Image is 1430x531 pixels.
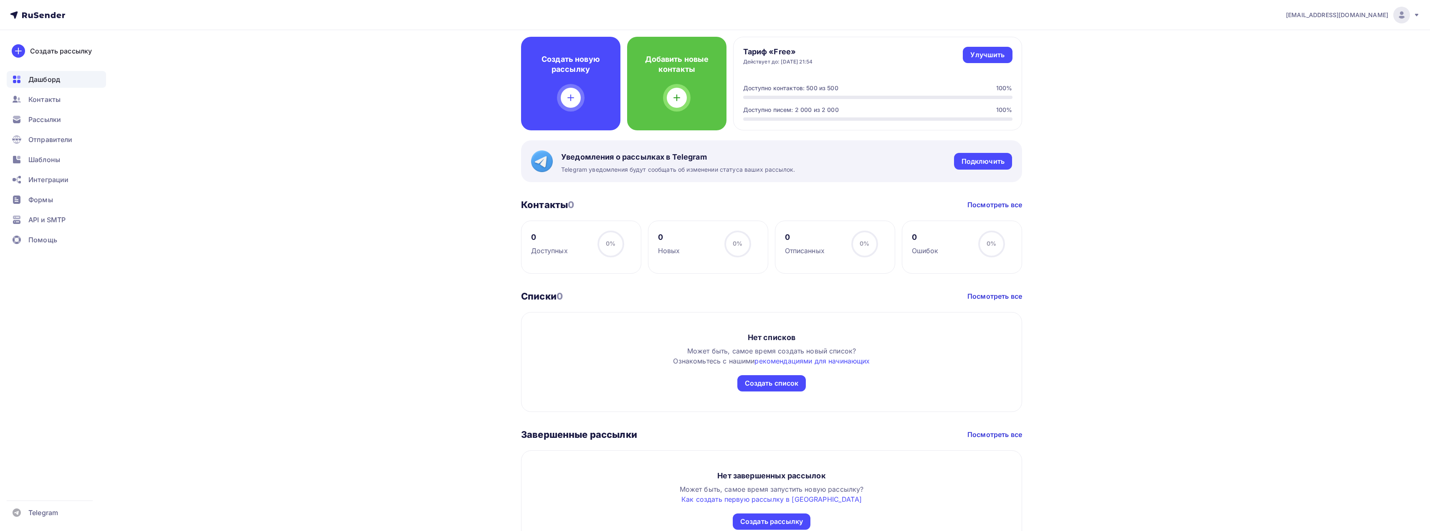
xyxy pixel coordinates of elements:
div: Нет завершенных рассылок [717,471,825,481]
a: Контакты [7,91,106,108]
div: Создать список [745,379,799,388]
span: 0% [733,240,742,247]
div: 0 [785,232,825,242]
div: Подключить [962,157,1005,166]
div: Ошибок [912,246,939,256]
span: Telegram уведомления будут сообщать об изменении статуса ваших рассылок. [561,165,795,174]
a: Рассылки [7,111,106,128]
a: Шаблоны [7,151,106,168]
h3: Завершенные рассылки [521,429,637,440]
a: [EMAIL_ADDRESS][DOMAIN_NAME] [1286,7,1420,23]
span: Отправители [28,135,73,145]
h3: Контакты [521,199,574,211]
div: Нет списков [748,333,796,343]
a: Как создать первую рассылку в [GEOGRAPHIC_DATA] [681,495,862,503]
a: Отправители [7,131,106,148]
span: Контакты [28,94,61,104]
span: Telegram [28,508,58,518]
span: 0 [557,291,563,302]
div: Доступно писем: 2 000 из 2 000 [743,106,839,114]
span: Интеграции [28,175,68,185]
div: Доступно контактов: 500 из 500 [743,84,838,92]
div: Отписанных [785,246,825,256]
div: 100% [996,84,1012,92]
h3: Списки [521,290,563,302]
span: Формы [28,195,53,205]
h4: Добавить новые контакты [640,54,713,74]
span: Уведомления о рассылках в Telegram [561,152,795,162]
a: Посмотреть все [967,291,1022,301]
a: рекомендациями для начинающих [754,357,870,365]
span: 0% [606,240,615,247]
h4: Создать новую рассылку [534,54,607,74]
span: API и SMTP [28,215,66,225]
span: [EMAIL_ADDRESS][DOMAIN_NAME] [1286,11,1388,19]
div: Улучшить [970,50,1005,60]
span: Дашборд [28,74,60,84]
a: Посмотреть все [967,200,1022,210]
span: 0% [987,240,996,247]
div: Доступных [531,246,568,256]
span: Может быть, самое время создать новый список? Ознакомьтесь с нашими [673,347,870,365]
a: Формы [7,191,106,208]
span: Помощь [28,235,57,245]
span: 0% [860,240,869,247]
a: Посмотреть все [967,429,1022,440]
div: Новых [658,246,680,256]
span: Рассылки [28,114,61,124]
div: 0 [658,232,680,242]
div: 0 [531,232,568,242]
h4: Тариф «Free» [743,47,813,57]
div: Создать рассылку [740,517,803,526]
div: 0 [912,232,939,242]
a: Дашборд [7,71,106,88]
div: 100% [996,106,1012,114]
div: Создать рассылку [30,46,92,56]
span: Может быть, самое время запустить новую рассылку? [680,485,864,503]
span: Шаблоны [28,155,60,165]
span: 0 [568,199,574,210]
div: Действует до: [DATE] 21:54 [743,58,813,65]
